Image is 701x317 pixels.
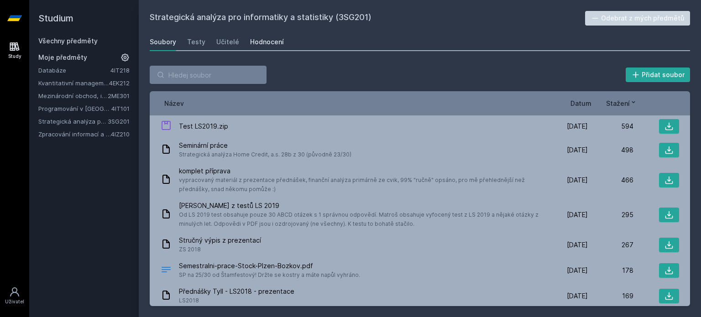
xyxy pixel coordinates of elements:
a: Testy [187,33,205,51]
span: Seminární práce [179,141,351,150]
div: 498 [588,146,633,155]
span: komplet příprava [179,166,539,176]
div: 169 [588,291,633,301]
span: Semestralni-prace-Stock-Plzen-Bozkov.pdf [179,261,360,270]
span: Přednášky Tyll - LS2018 - prezentace [179,287,294,296]
div: Soubory [150,37,176,47]
span: SP na 25/30 od Štamfestový! Držte se kostry a máte napůl vyhráno. [179,270,360,280]
span: [DATE] [567,291,588,301]
a: Kvantitativní management [38,78,109,88]
button: Stažení [606,99,637,108]
a: Hodnocení [250,33,284,51]
a: Programování v [GEOGRAPHIC_DATA] [38,104,111,113]
a: Mezinárodní obchod, investice a inovace [38,91,108,100]
span: [PERSON_NAME] z testů LS 2019 [179,201,539,210]
div: Učitelé [216,37,239,47]
button: Odebrat z mých předmětů [585,11,691,26]
a: Study [2,36,27,64]
span: Moje předměty [38,53,87,62]
span: [DATE] [567,176,588,185]
div: Testy [187,37,205,47]
div: Uživatel [5,298,24,305]
span: LS2018 [179,296,294,305]
div: 267 [588,240,633,249]
a: Soubory [150,33,176,51]
span: [DATE] [567,122,588,131]
a: Uživatel [2,282,27,310]
a: Učitelé [216,33,239,51]
div: Study [8,53,21,60]
a: 4IT101 [111,105,130,112]
a: Všechny předměty [38,37,98,45]
div: 594 [588,122,633,131]
div: Hodnocení [250,37,284,47]
span: Od LS 2019 test obsahuje pouze 30 ABCD otázek s 1 správnou odpovědí. Matroš obsahuje vyfocený tes... [179,210,539,229]
button: Přidat soubor [626,68,691,82]
a: 3SG201 [108,118,130,125]
a: 4IT218 [110,67,130,74]
span: [DATE] [567,266,588,275]
a: 4IZ210 [111,130,130,138]
span: ZS 2018 [179,245,261,254]
div: 466 [588,176,633,185]
span: Stručný výpis z prezentací [179,236,261,245]
button: Název [164,99,184,108]
div: 295 [588,210,633,219]
a: 2ME301 [108,92,130,99]
span: Strategická analýza Home Credit, a.s. 28b z 30 (původně 23/30) [179,150,351,159]
a: Strategická analýza pro informatiky a statistiky [38,117,108,126]
span: [DATE] [567,210,588,219]
span: Test LS2019.zip [179,122,228,131]
span: [DATE] [567,146,588,155]
button: Datum [570,99,591,108]
div: ZIP [161,120,172,133]
span: Stažení [606,99,630,108]
div: 178 [588,266,633,275]
a: Databáze [38,66,110,75]
h2: Strategická analýza pro informatiky a statistiky (3SG201) [150,11,585,26]
span: [DATE] [567,240,588,249]
input: Hledej soubor [150,66,267,84]
span: vypracovaný materiál z prezentace přednášek, finanční analýza primárně ze cvik, 99% "ručně" opsán... [179,176,539,194]
a: Zpracování informací a znalostí [38,130,111,139]
div: PDF [161,264,172,277]
a: 4EK212 [109,79,130,87]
